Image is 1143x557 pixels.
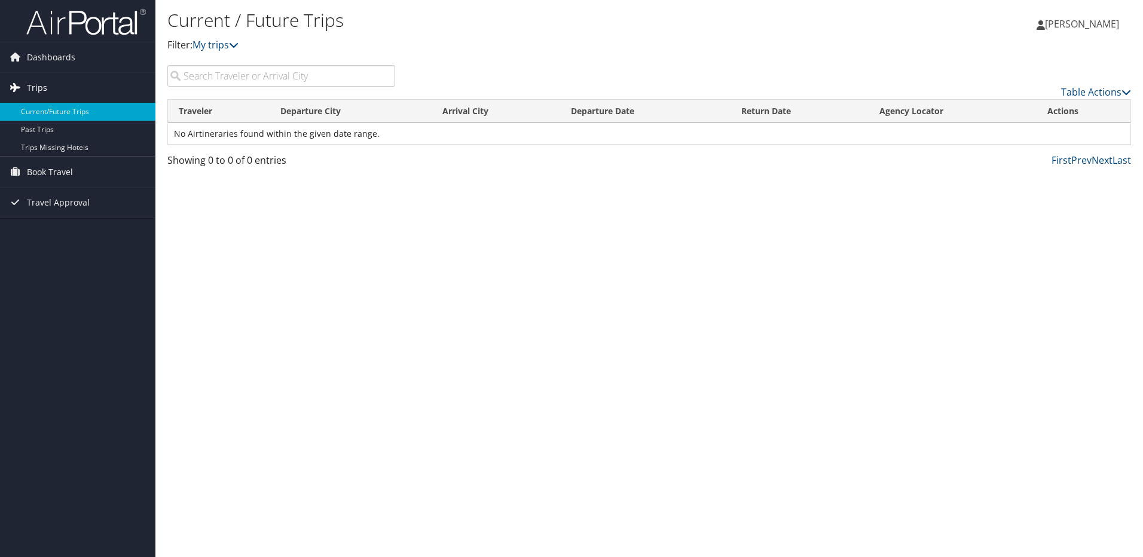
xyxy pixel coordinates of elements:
h1: Current / Future Trips [167,8,810,33]
a: Last [1113,154,1131,167]
th: Departure City: activate to sort column ascending [270,100,432,123]
span: Book Travel [27,157,73,187]
a: Prev [1071,154,1092,167]
span: Trips [27,73,47,103]
th: Departure Date: activate to sort column descending [560,100,730,123]
span: [PERSON_NAME] [1045,17,1119,30]
span: Dashboards [27,42,75,72]
th: Actions [1037,100,1130,123]
th: Agency Locator: activate to sort column ascending [869,100,1037,123]
a: Next [1092,154,1113,167]
span: Travel Approval [27,188,90,218]
div: Showing 0 to 0 of 0 entries [167,153,395,173]
td: No Airtineraries found within the given date range. [168,123,1130,145]
th: Traveler: activate to sort column ascending [168,100,270,123]
a: My trips [192,38,239,51]
th: Return Date: activate to sort column ascending [731,100,869,123]
a: Table Actions [1061,85,1131,99]
th: Arrival City: activate to sort column ascending [432,100,560,123]
p: Filter: [167,38,810,53]
img: airportal-logo.png [26,8,146,36]
a: First [1052,154,1071,167]
input: Search Traveler or Arrival City [167,65,395,87]
a: [PERSON_NAME] [1037,6,1131,42]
